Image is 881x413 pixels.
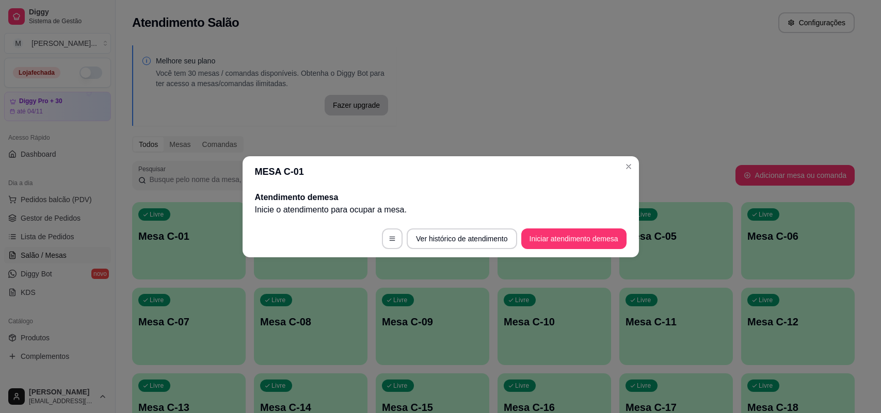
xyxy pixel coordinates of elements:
button: Ver histórico de atendimento [407,228,517,249]
h2: Atendimento de mesa [255,191,627,204]
button: Iniciar atendimento demesa [521,228,627,249]
header: MESA C-01 [243,156,639,187]
button: Close [620,158,637,175]
p: Inicie o atendimento para ocupar a mesa . [255,204,627,216]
